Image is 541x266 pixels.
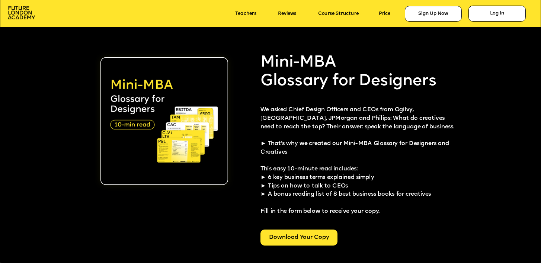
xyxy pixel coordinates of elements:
[8,6,35,20] img: image-aac980e9-41de-4c2d-a048-f29dd30a0068.png
[260,74,436,89] span: Glossary for Designers
[278,11,296,16] a: Reviews
[235,11,256,16] a: Teachers
[260,107,454,155] span: We asked Chief Design Officers and CEOs from Ogilvy, [GEOGRAPHIC_DATA], JPMorgan and Philips: Wha...
[260,55,336,70] span: Mini-MBA
[260,166,431,214] span: This easy 10-minute read includes: ► 6 key business terms explained simply ► Tips on how to talk ...
[379,11,390,16] a: Price
[318,11,359,16] a: Course Structure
